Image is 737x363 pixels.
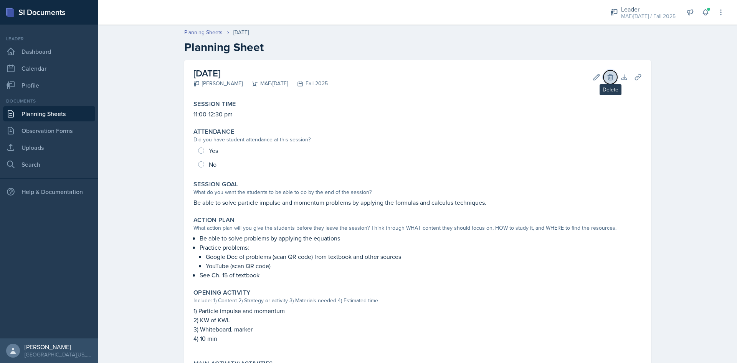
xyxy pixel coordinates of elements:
[193,188,642,196] div: What do you want the students to be able to do by the end of the session?
[193,198,642,207] p: Be able to solve particle impulse and momentum problems by applying the formulas and calculus tec...
[193,109,642,119] p: 11:00-12:30 pm
[3,61,95,76] a: Calendar
[193,181,238,188] label: Session Goal
[3,78,95,93] a: Profile
[603,70,617,84] button: Delete
[621,5,676,14] div: Leader
[184,28,223,36] a: Planning Sheets
[193,306,642,315] p: 1) Particle impulse and momentum
[206,252,642,261] p: Google Doc of problems (scan QR code) from textbook and other sources
[3,123,95,138] a: Observation Forms
[200,243,642,252] p: Practice problems:
[193,128,234,136] label: Attendance
[200,234,642,243] p: Be able to solve problems by applying the equations
[3,44,95,59] a: Dashboard
[3,35,95,42] div: Leader
[3,140,95,155] a: Uploads
[621,12,676,20] div: MAE/[DATE] / Fall 2025
[193,224,642,232] div: What action plan will you give the students before they leave the session? Think through WHAT con...
[3,184,95,199] div: Help & Documentation
[200,270,642,280] p: See Ch. 15 of textbook
[193,216,235,224] label: Action Plan
[25,343,92,351] div: [PERSON_NAME]
[193,80,243,88] div: [PERSON_NAME]
[288,80,328,88] div: Fall 2025
[193,289,250,297] label: Opening Activity
[193,297,642,305] div: Include: 1) Content 2) Strategy or activity 3) Materials needed 4) Estimated time
[193,315,642,325] p: 2) KW of KWL
[3,106,95,121] a: Planning Sheets
[193,100,236,108] label: Session Time
[193,66,328,80] h2: [DATE]
[193,334,642,343] p: 4) 10 min
[243,80,288,88] div: MAE/[DATE]
[206,261,642,270] p: YouTube (scan QR code)
[193,325,642,334] p: 3) Whiteboard, marker
[233,28,249,36] div: [DATE]
[3,98,95,104] div: Documents
[193,136,642,144] div: Did you have student attendance at this session?
[3,157,95,172] a: Search
[184,40,651,54] h2: Planning Sheet
[25,351,92,358] div: [GEOGRAPHIC_DATA][US_STATE] in [GEOGRAPHIC_DATA]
